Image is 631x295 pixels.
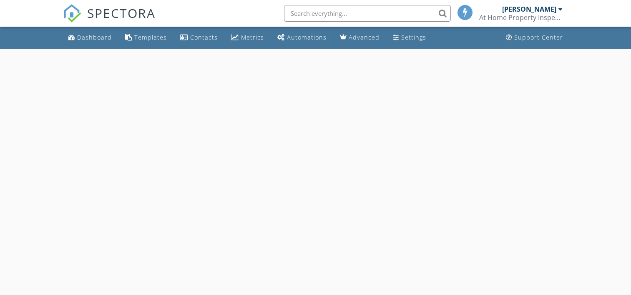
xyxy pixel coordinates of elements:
[177,30,221,45] a: Contacts
[274,30,330,45] a: Automations (Basic)
[77,33,112,41] div: Dashboard
[241,33,264,41] div: Metrics
[228,30,267,45] a: Metrics
[390,30,430,45] a: Settings
[514,33,563,41] div: Support Center
[122,30,170,45] a: Templates
[63,11,156,29] a: SPECTORA
[287,33,327,41] div: Automations
[401,33,426,41] div: Settings
[190,33,218,41] div: Contacts
[337,30,383,45] a: Advanced
[87,4,156,22] span: SPECTORA
[479,13,563,22] div: At Home Property Inspections LLC
[349,33,380,41] div: Advanced
[65,30,115,45] a: Dashboard
[502,5,556,13] div: [PERSON_NAME]
[284,5,451,22] input: Search everything...
[134,33,167,41] div: Templates
[63,4,81,22] img: The Best Home Inspection Software - Spectora
[503,30,566,45] a: Support Center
